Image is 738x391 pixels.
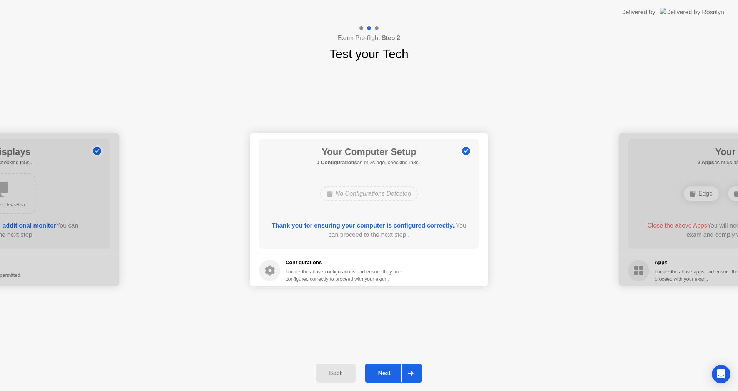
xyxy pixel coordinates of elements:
img: Delivered by Rosalyn [660,8,724,17]
h1: Test your Tech [329,45,409,63]
h5: as of 2s ago, checking in3s.. [317,159,422,166]
button: Back [316,364,356,383]
b: Step 2 [382,35,400,41]
h5: Configurations [286,259,402,266]
button: Next [365,364,422,383]
div: No Configurations Detected [320,186,418,201]
div: Next [367,370,401,377]
div: Locate the above configurations and ensure they are configured correctly to proceed with your exam. [286,268,402,283]
h4: Exam Pre-flight: [338,33,400,43]
div: You can proceed to the next step.. [270,221,468,240]
div: Open Intercom Messenger [712,365,730,383]
div: Back [318,370,353,377]
div: Delivered by [621,8,655,17]
b: 0 Configurations [317,160,357,165]
b: Thank you for ensuring your computer is configured correctly.. [272,222,456,229]
h1: Your Computer Setup [317,145,422,159]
